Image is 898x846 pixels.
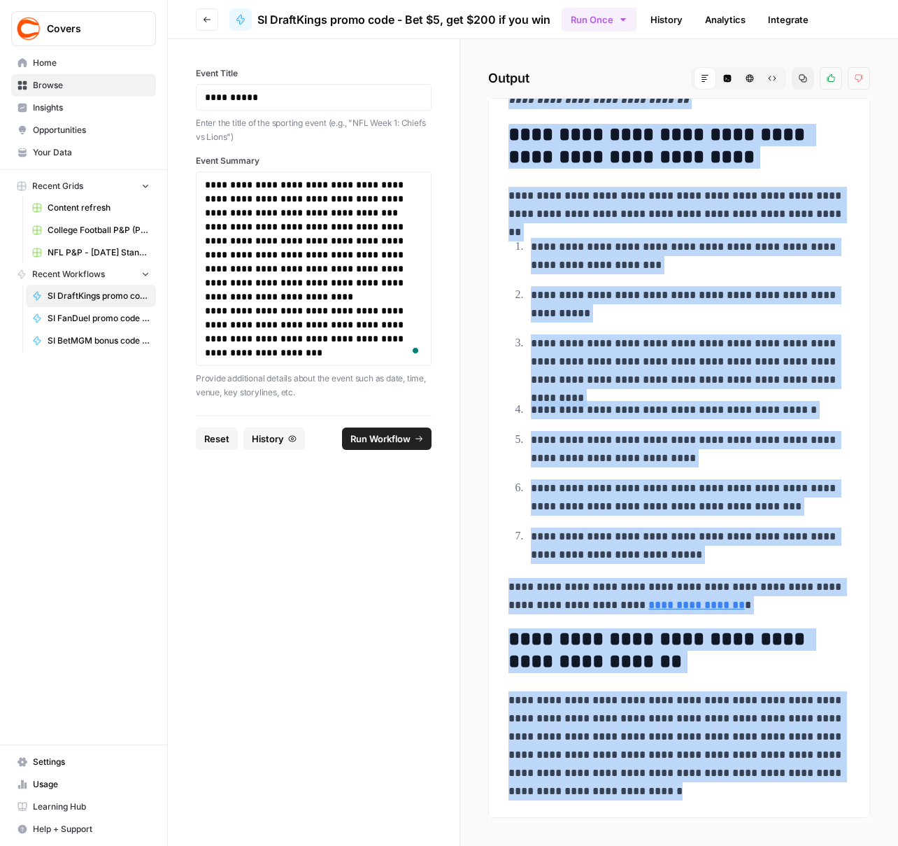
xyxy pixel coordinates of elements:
span: College Football P&P (Production) Grid (1) [48,224,150,237]
label: Event Title [196,67,432,80]
span: Reset [204,432,229,446]
span: Your Data [33,146,150,159]
a: SI DraftKings promo code - Bet $5, get $200 if you win [26,285,156,307]
span: SI FanDuel promo code articles [48,312,150,325]
span: Learning Hub [33,801,150,813]
span: Run Workflow [350,432,411,446]
a: Insights [11,97,156,119]
button: History [243,428,305,450]
a: SI DraftKings promo code - Bet $5, get $200 if you win [229,8,550,31]
span: Home [33,57,150,69]
button: Help + Support [11,818,156,840]
span: Covers [47,22,131,36]
p: Enter the title of the sporting event (e.g., "NFL Week 1: Chiefs vs Lions") [196,116,432,143]
label: Event Summary [196,155,432,167]
span: Settings [33,756,150,768]
a: Integrate [760,8,817,31]
span: Content refresh [48,202,150,214]
button: Reset [196,428,238,450]
span: Opportunities [33,124,150,136]
img: Covers Logo [16,16,41,41]
a: Usage [11,773,156,796]
a: Browse [11,74,156,97]
a: College Football P&P (Production) Grid (1) [26,219,156,241]
h2: Output [488,67,870,90]
a: Your Data [11,141,156,164]
span: Usage [33,778,150,791]
span: SI BetMGM bonus code articles [48,334,150,347]
a: Opportunities [11,119,156,141]
span: History [252,432,284,446]
span: Recent Grids [32,180,83,192]
div: To enrich screen reader interactions, please activate Accessibility in Grammarly extension settings [205,178,422,360]
span: SI DraftKings promo code - Bet $5, get $200 if you win [257,11,550,28]
button: Run Once [562,8,636,31]
a: History [642,8,691,31]
a: Analytics [697,8,754,31]
a: SI BetMGM bonus code articles [26,330,156,352]
button: Run Workflow [342,428,432,450]
span: SI DraftKings promo code - Bet $5, get $200 if you win [48,290,150,302]
button: Workspace: Covers [11,11,156,46]
span: Insights [33,101,150,114]
a: NFL P&P - [DATE] Standard (Production) Grid [26,241,156,264]
span: Recent Workflows [32,268,105,281]
button: Recent Workflows [11,264,156,285]
p: Provide additional details about the event such as date, time, venue, key storylines, etc. [196,372,432,399]
button: Recent Grids [11,176,156,197]
a: Learning Hub [11,796,156,818]
span: Browse [33,79,150,92]
a: Settings [11,751,156,773]
span: Help + Support [33,823,150,836]
a: Home [11,52,156,74]
span: NFL P&P - [DATE] Standard (Production) Grid [48,246,150,259]
a: Content refresh [26,197,156,219]
a: SI FanDuel promo code articles [26,307,156,330]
